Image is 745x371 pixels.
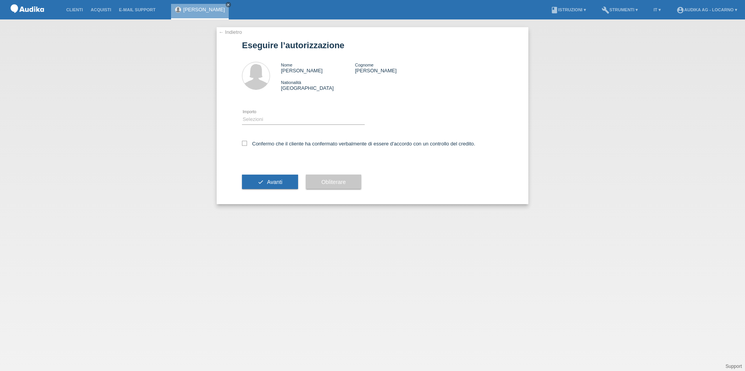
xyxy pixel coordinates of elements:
[281,80,301,85] span: Nationalità
[115,7,159,12] a: E-mail Support
[281,63,292,67] span: Nome
[62,7,87,12] a: Clienti
[355,62,429,73] div: [PERSON_NAME]
[306,175,362,189] button: Obliterare
[598,7,642,12] a: buildStrumenti ▾
[258,179,264,185] i: check
[219,29,242,35] a: ← Indietro
[602,6,609,14] i: build
[281,79,355,91] div: [GEOGRAPHIC_DATA]
[267,179,282,185] span: Avanti
[183,7,225,12] a: [PERSON_NAME]
[87,7,115,12] a: Acquisti
[355,63,374,67] span: Cognome
[226,2,231,7] a: close
[242,175,298,189] button: check Avanti
[551,6,558,14] i: book
[726,364,742,369] a: Support
[281,62,355,73] div: [PERSON_NAME]
[547,7,590,12] a: bookIstruzioni ▾
[676,6,684,14] i: account_circle
[321,179,346,185] span: Obliterare
[242,141,475,147] label: Confermo che il cliente ha confermato verbalmente di essere d'accordo con un controllo del credito.
[650,7,665,12] a: IT ▾
[673,7,741,12] a: account_circleAudika AG - Locarno ▾
[8,15,47,21] a: POS — MF Group
[242,40,503,50] h1: Eseguire l’autorizzazione
[226,3,230,7] i: close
